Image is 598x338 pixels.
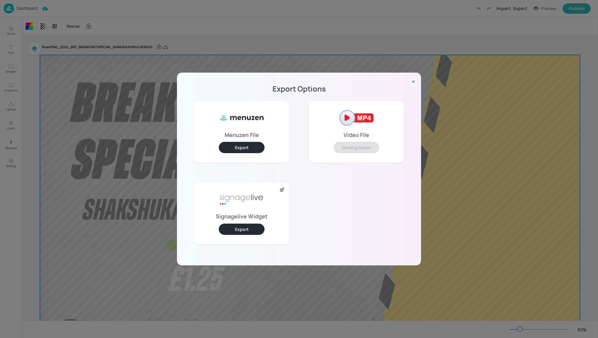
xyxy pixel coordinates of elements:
button: Export [219,224,265,235]
p: Export Options [184,87,414,91]
img: ml8WC8f0XxQ8HKVnnVUe7f5Gv1vbApsJzyFa2MjOoB8SUy3kBkfteYo5TIAmtfcjWXsj8oHYkuYqrJRUn+qckOrNdzmSzIzkA... [219,106,265,130]
p: Signagelive Widget [216,214,268,218]
button: Export [219,142,265,153]
img: signage-live-aafa7296.png [219,187,265,212]
p: Video File [344,133,369,137]
p: Menuzen File [225,133,259,137]
img: mp4-2af2121e.png [333,106,379,130]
